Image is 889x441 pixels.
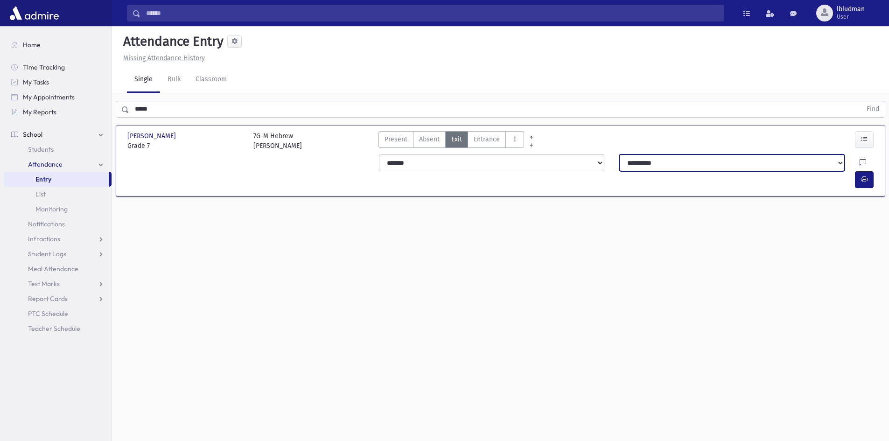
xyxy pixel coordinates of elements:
[385,134,407,144] span: Present
[4,321,112,336] a: Teacher Schedule
[35,175,51,183] span: Entry
[4,202,112,217] a: Monitoring
[28,235,60,243] span: Infractions
[127,131,178,141] span: [PERSON_NAME]
[837,13,865,21] span: User
[4,217,112,231] a: Notifications
[23,130,42,139] span: School
[123,54,205,62] u: Missing Attendance History
[28,324,80,333] span: Teacher Schedule
[837,6,865,13] span: lbludman
[7,4,61,22] img: AdmirePro
[4,246,112,261] a: Student Logs
[28,160,63,168] span: Attendance
[188,67,234,93] a: Classroom
[4,276,112,291] a: Test Marks
[28,309,68,318] span: PTC Schedule
[160,67,188,93] a: Bulk
[28,145,54,154] span: Students
[4,75,112,90] a: My Tasks
[23,78,49,86] span: My Tasks
[451,134,462,144] span: Exit
[4,157,112,172] a: Attendance
[4,90,112,105] a: My Appointments
[119,34,224,49] h5: Attendance Entry
[4,142,112,157] a: Students
[4,172,109,187] a: Entry
[861,101,885,117] button: Find
[4,60,112,75] a: Time Tracking
[35,190,46,198] span: List
[4,261,112,276] a: Meal Attendance
[378,131,524,151] div: AttTypes
[28,280,60,288] span: Test Marks
[4,187,112,202] a: List
[28,220,65,228] span: Notifications
[23,63,65,71] span: Time Tracking
[23,93,75,101] span: My Appointments
[419,134,440,144] span: Absent
[28,294,68,303] span: Report Cards
[28,250,66,258] span: Student Logs
[140,5,724,21] input: Search
[4,37,112,52] a: Home
[28,265,78,273] span: Meal Attendance
[4,231,112,246] a: Infractions
[119,54,205,62] a: Missing Attendance History
[35,205,68,213] span: Monitoring
[4,291,112,306] a: Report Cards
[4,127,112,142] a: School
[127,67,160,93] a: Single
[4,306,112,321] a: PTC Schedule
[23,108,56,116] span: My Reports
[253,131,302,151] div: 7G-M Hebrew [PERSON_NAME]
[23,41,41,49] span: Home
[4,105,112,119] a: My Reports
[474,134,500,144] span: Entrance
[127,141,244,151] span: Grade 7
